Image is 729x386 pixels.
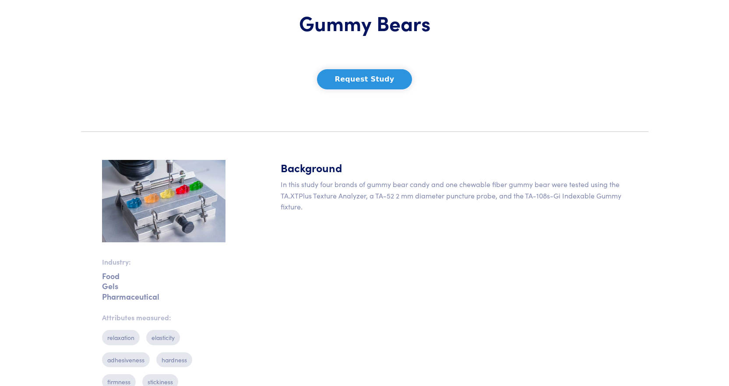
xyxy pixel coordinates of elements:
p: Pharmaceutical [102,295,225,298]
p: adhesiveness [102,352,150,367]
p: In this study four brands of gummy bear candy and one chewable fiber gummy bear were tested using... [281,179,627,212]
h5: Background [281,160,627,175]
p: Food [102,274,225,277]
p: hardness [156,352,192,367]
p: elasticity [146,330,180,345]
h1: Gummy Bears [236,10,493,35]
p: Industry: [102,256,225,268]
p: Attributes measured: [102,312,225,323]
p: relaxation [102,330,140,345]
button: Request Study [317,69,412,89]
p: Gels [102,284,225,287]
